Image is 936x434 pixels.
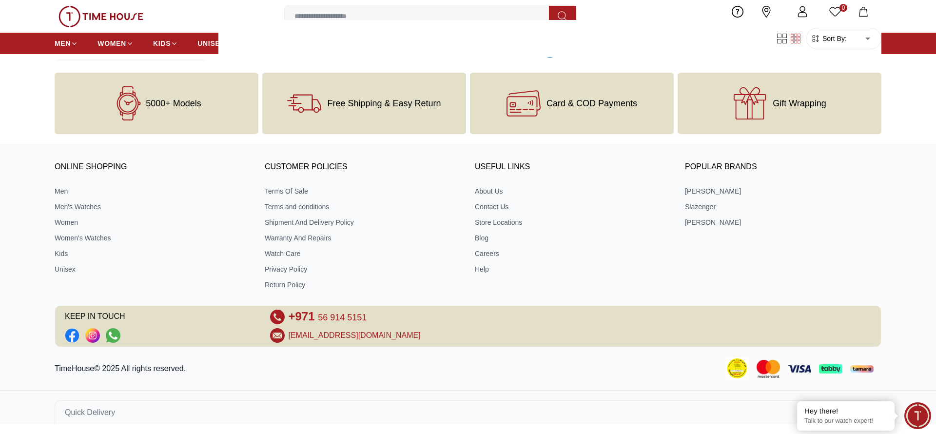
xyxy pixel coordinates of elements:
[839,4,847,12] span: 0
[318,313,367,322] span: 56 914 5151
[773,99,826,108] span: Gift Wrapping
[751,20,782,27] span: Our Stores
[55,186,251,196] a: Men
[475,233,671,243] a: Blog
[85,328,100,343] a: Social Link
[65,328,79,343] a: Social Link
[55,160,251,175] h3: ONLINE SHOPPING
[757,360,780,378] img: Mastercard
[804,417,887,425] p: Talk to our watch expert!
[265,264,461,274] a: Privacy Policy
[820,34,847,43] span: Sort By:
[327,99,441,108] span: Free Shipping & Easy Return
[475,186,671,196] a: About Us
[749,4,784,29] a: Our Stores
[55,39,71,48] span: MEN
[265,249,461,258] a: Watch Care
[197,39,225,48] span: UNISEX
[55,233,251,243] a: Women's Watches
[55,217,251,227] a: Women
[475,217,671,227] a: Store Locations
[65,328,79,343] li: Facebook
[265,217,461,227] a: Shipment And Delivery Policy
[904,402,931,429] div: Chat Widget
[265,202,461,212] a: Terms and conditions
[55,202,251,212] a: Men's Watches
[289,330,421,341] a: [EMAIL_ADDRESS][DOMAIN_NAME]
[475,160,671,175] h3: USEFUL LINKS
[58,6,143,27] img: ...
[850,365,874,373] img: Tamara Payment
[65,310,256,324] span: KEEP IN TOUCH
[811,34,847,43] button: Sort By:
[197,35,232,52] a: UNISEX
[55,249,251,258] a: Kids
[265,160,461,175] h3: CUSTOMER POLICIES
[153,39,171,48] span: KIDS
[475,249,671,258] a: Careers
[546,99,637,108] span: Card & COD Payments
[823,20,847,27] span: Wishlist
[265,233,461,243] a: Warranty And Repairs
[685,217,881,227] a: [PERSON_NAME]
[725,357,749,380] img: Consumer Payment
[289,310,367,324] a: +971 56 914 5151
[849,5,877,28] button: My Bag
[55,59,207,82] button: Display Type
[55,363,190,375] p: TimeHouse© 2025 All rights reserved.
[106,328,120,343] a: Social Link
[265,186,461,196] a: Terms Of Sale
[153,35,178,52] a: KIDS
[821,4,849,29] a: 0Wishlist
[685,160,881,175] h3: Popular Brands
[475,202,671,212] a: Contact Us
[851,19,876,26] span: My Bag
[685,202,881,212] a: Slazenger
[729,20,747,27] span: Help
[819,364,842,374] img: Tabby Payment
[788,365,811,373] img: Visa
[55,264,251,274] a: Unisex
[55,400,881,424] button: Quick Delivery
[97,35,134,52] a: WOMEN
[97,39,126,48] span: WOMEN
[685,186,881,196] a: [PERSON_NAME]
[146,99,201,108] span: 5000+ Models
[265,280,461,290] a: Return Policy
[65,407,115,418] span: Quick Delivery
[475,264,671,274] a: Help
[786,20,819,27] span: My Account
[55,35,78,52] a: MEN
[804,406,887,416] div: Hey there!
[727,4,749,29] a: Help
